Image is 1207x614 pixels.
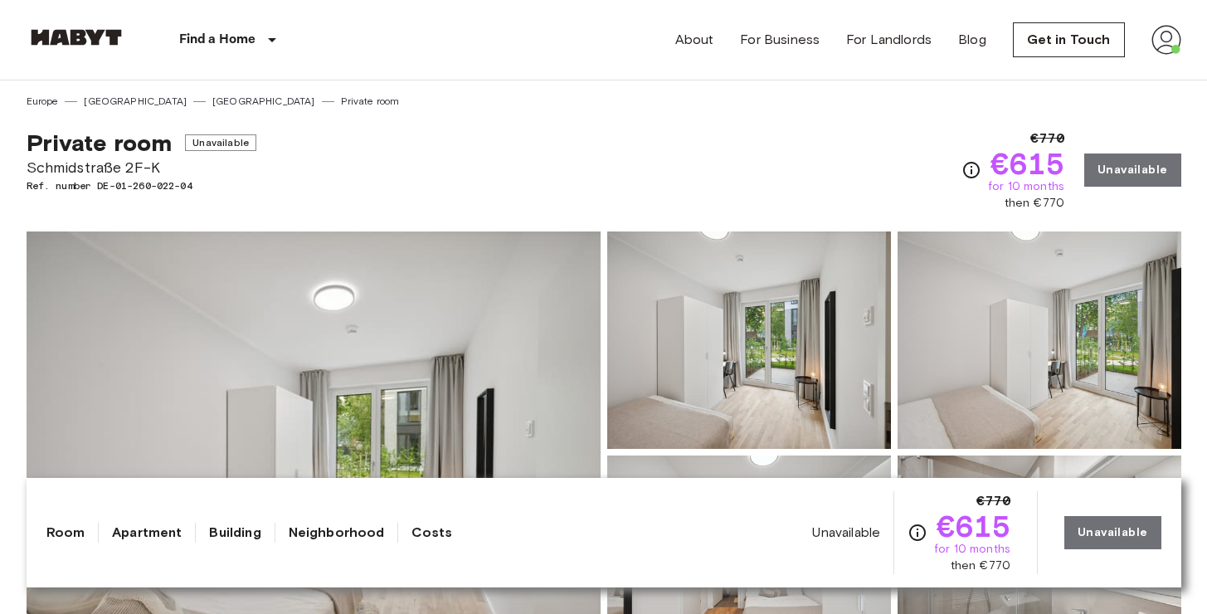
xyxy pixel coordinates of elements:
span: Schmidstraße 2F-K [27,157,256,178]
a: Private room [341,94,400,109]
a: Europe [27,94,59,109]
a: Building [209,523,260,543]
p: Find a Home [179,30,256,50]
a: About [675,30,714,50]
svg: Check cost overview for full price breakdown. Please note that discounts apply to new joiners onl... [908,523,927,543]
a: Apartment [112,523,182,543]
span: for 10 months [988,178,1064,195]
svg: Check cost overview for full price breakdown. Please note that discounts apply to new joiners onl... [961,160,981,180]
span: for 10 months [934,541,1010,558]
span: Unavailable [185,134,256,151]
span: then €770 [1005,195,1064,212]
img: Habyt [27,29,126,46]
img: avatar [1151,25,1181,55]
img: Picture of unit DE-01-260-022-04 [898,231,1181,449]
span: €770 [976,491,1010,511]
a: [GEOGRAPHIC_DATA] [212,94,315,109]
a: Costs [411,523,452,543]
a: For Landlords [846,30,932,50]
span: €615 [990,149,1064,178]
span: €615 [937,511,1010,541]
a: Get in Touch [1013,22,1125,57]
span: Private room [27,129,173,157]
span: then €770 [951,558,1010,574]
a: [GEOGRAPHIC_DATA] [84,94,187,109]
span: €770 [1030,129,1064,149]
a: Neighborhood [289,523,385,543]
a: Blog [958,30,986,50]
a: For Business [740,30,820,50]
img: Picture of unit DE-01-260-022-04 [607,231,891,449]
span: Unavailable [812,524,880,542]
a: Room [46,523,85,543]
span: Ref. number DE-01-260-022-04 [27,178,256,193]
